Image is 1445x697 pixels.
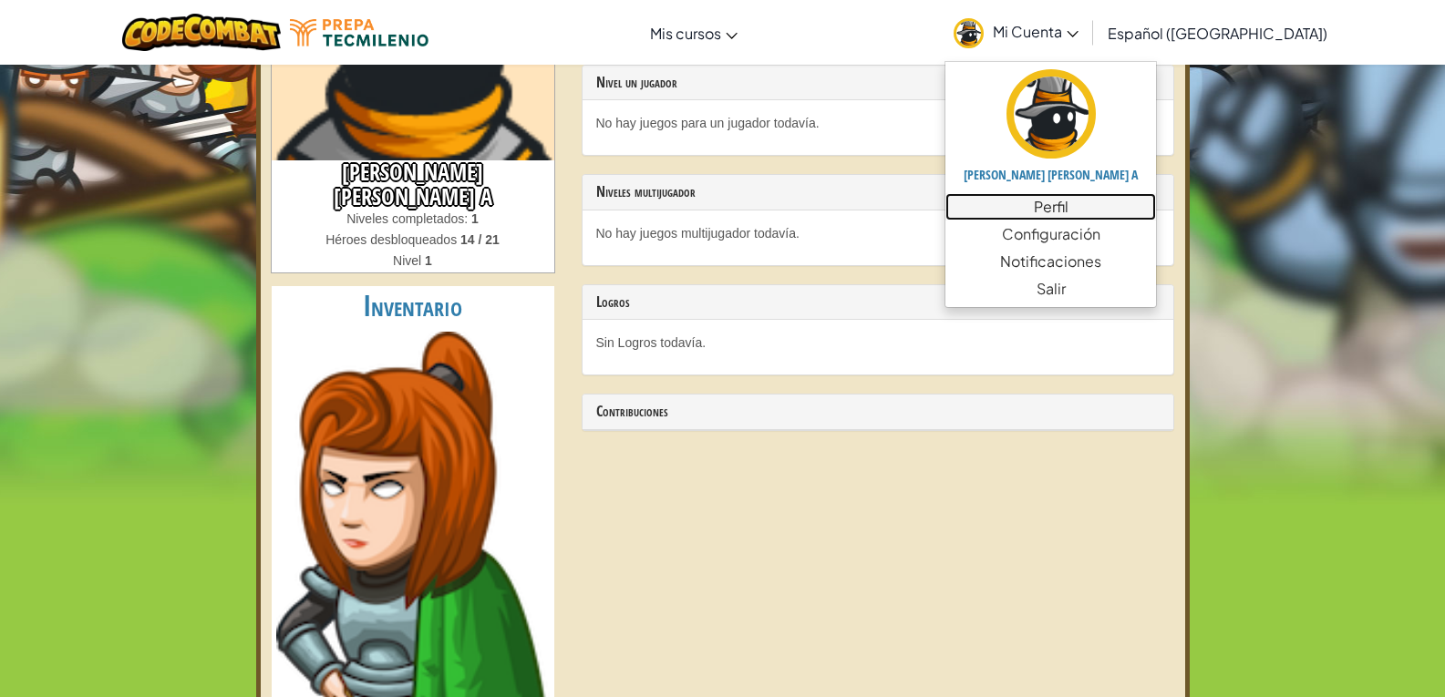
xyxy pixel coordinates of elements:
[1099,8,1337,57] a: Español ([GEOGRAPHIC_DATA])
[964,168,1138,181] h5: [PERSON_NAME] [PERSON_NAME] A
[944,4,1088,61] a: Mi Cuenta
[460,232,500,247] strong: 14 / 21
[596,114,1160,132] p: No hay juegos para un jugador todavía.
[954,18,984,48] img: avatar
[945,220,1156,248] a: Configuración
[650,24,721,43] span: Mis cursos
[596,184,1160,200] h3: Niveles multijugador
[596,294,1160,311] h3: Logros
[945,67,1156,193] a: [PERSON_NAME] [PERSON_NAME] A
[290,19,428,46] img: Tecmilenio logo
[471,211,479,226] strong: 1
[945,275,1156,302] a: Salir
[596,333,1160,352] p: Sin Logros todavía.
[425,253,432,268] strong: 1
[1000,251,1101,272] span: Notificaciones
[122,14,282,51] img: CodeCombat logo
[1006,69,1096,159] img: avatar
[346,211,471,226] span: Niveles completados:
[596,75,1160,91] h3: Nivel un jugador
[596,224,1160,242] p: No hay juegos multijugador todavía.
[945,248,1156,275] a: Notificaciones
[272,160,554,210] h3: [PERSON_NAME] [PERSON_NAME] A
[641,8,747,57] a: Mis cursos
[393,253,425,268] span: Nivel
[272,286,554,327] h2: Inventario
[596,404,1160,420] h3: Contribuciones
[993,22,1079,41] span: Mi Cuenta
[1108,24,1327,43] span: Español ([GEOGRAPHIC_DATA])
[325,232,460,247] span: Héroes desbloqueados
[945,193,1156,220] a: Perfil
